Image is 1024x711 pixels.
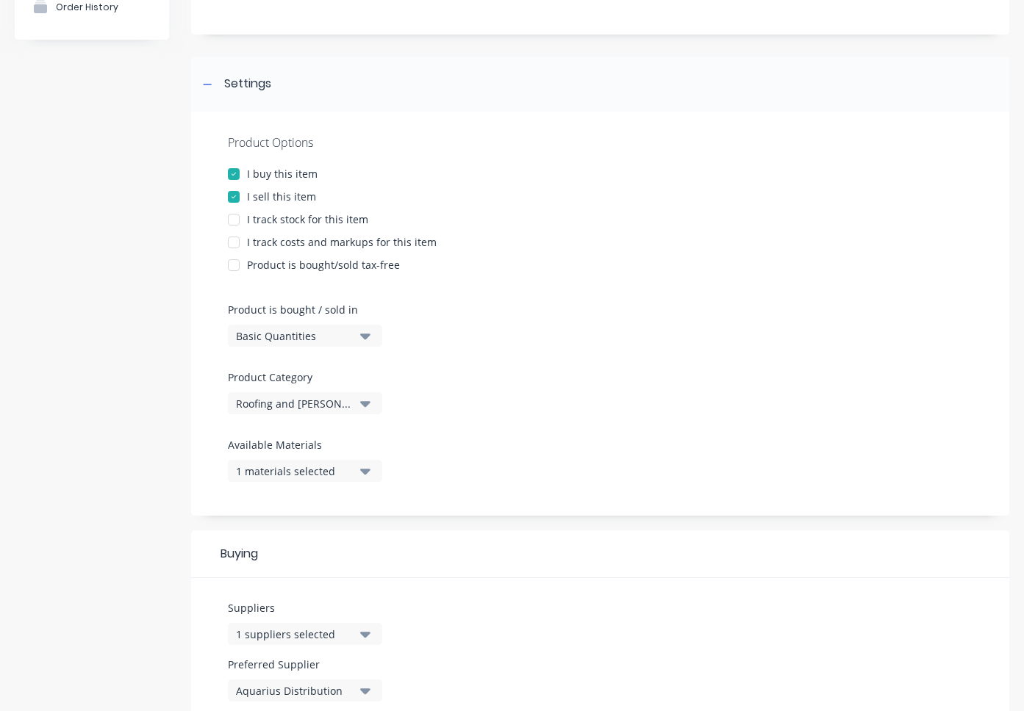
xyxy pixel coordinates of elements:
[224,75,271,93] div: Settings
[228,657,382,672] label: Preferred Supplier
[236,328,354,344] div: Basic Quantities
[228,600,382,616] label: Suppliers
[228,325,382,347] button: Basic Quantities
[247,212,368,227] div: I track stock for this item
[228,392,382,414] button: Roofing and [PERSON_NAME]
[247,189,316,204] div: I sell this item
[56,1,118,12] div: Order History
[228,623,382,645] button: 1 suppliers selected
[236,463,354,479] div: 1 materials selected
[228,302,375,317] label: Product is bought / sold in
[236,627,354,642] div: 1 suppliers selected
[228,460,382,482] button: 1 materials selected
[228,679,382,701] button: Aquarius Distribution
[247,166,318,181] div: I buy this item
[191,530,1009,578] div: Buying
[228,134,973,151] div: Product Options
[247,257,400,273] div: Product is bought/sold tax-free
[236,683,354,699] div: Aquarius Distribution
[228,437,382,452] label: Available Materials
[236,396,354,411] div: Roofing and [PERSON_NAME]
[228,369,375,385] label: Product Category
[247,234,437,250] div: I track costs and markups for this item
